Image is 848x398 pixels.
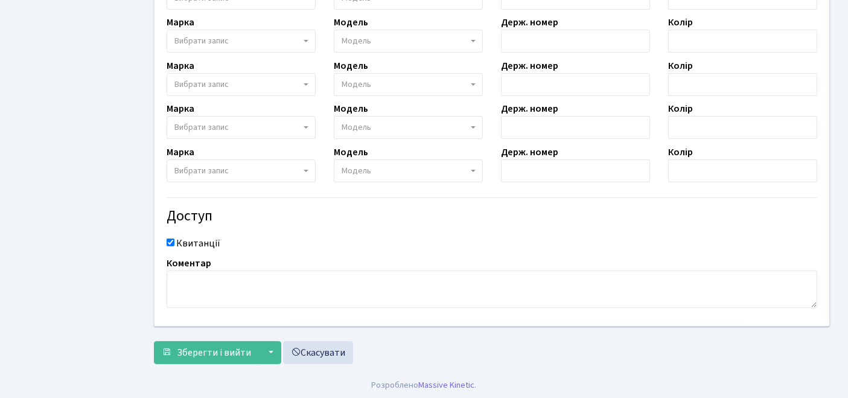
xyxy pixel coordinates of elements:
a: Massive Kinetic [419,379,475,391]
span: Зберегти і вийти [177,346,251,359]
label: Колір [668,15,693,30]
span: Модель [342,35,371,47]
h4: Доступ [167,208,817,225]
span: Вибрати запис [174,35,229,47]
div: Розроблено . [372,379,477,392]
label: Марка [167,15,194,30]
a: Скасувати [283,341,353,364]
label: Модель [334,101,368,116]
span: Модель [342,165,371,177]
label: Марка [167,101,194,116]
label: Марка [167,59,194,73]
span: Модель [342,79,371,91]
label: Модель [334,145,368,159]
label: Колір [668,101,693,116]
label: Квитанції [176,236,220,251]
span: Модель [342,121,371,133]
span: Вибрати запис [174,165,229,177]
label: Колір [668,145,693,159]
label: Держ. номер [501,59,558,73]
label: Марка [167,145,194,159]
label: Модель [334,15,368,30]
label: Коментар [167,256,211,271]
button: Зберегти і вийти [154,341,259,364]
span: Вибрати запис [174,121,229,133]
label: Колір [668,59,693,73]
label: Держ. номер [501,145,558,159]
label: Держ. номер [501,101,558,116]
span: Вибрати запис [174,79,229,91]
label: Модель [334,59,368,73]
label: Держ. номер [501,15,558,30]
